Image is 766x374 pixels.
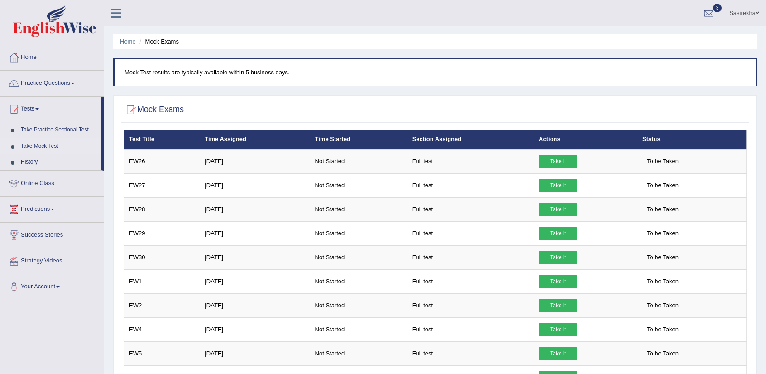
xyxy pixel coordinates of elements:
a: Take it [539,155,577,168]
a: Strategy Videos [0,248,104,271]
a: Practice Questions [0,71,104,93]
td: Not Started [310,341,407,365]
td: Full test [407,197,534,221]
a: Take it [539,275,577,288]
td: Not Started [310,197,407,221]
a: Take it [539,347,577,360]
td: [DATE] [200,317,310,341]
span: 3 [713,4,722,12]
span: To be Taken [642,275,683,288]
a: Success Stories [0,223,104,245]
td: EW2 [124,293,200,317]
td: Full test [407,245,534,269]
td: EW27 [124,173,200,197]
a: Your Account [0,274,104,297]
span: To be Taken [642,323,683,336]
p: Mock Test results are typically available within 5 business days. [124,68,747,77]
span: To be Taken [642,299,683,312]
a: Take it [539,299,577,312]
td: [DATE] [200,221,310,245]
td: Not Started [310,245,407,269]
td: Not Started [310,317,407,341]
span: To be Taken [642,347,683,360]
th: Time Assigned [200,130,310,149]
td: EW4 [124,317,200,341]
a: Take it [539,323,577,336]
td: Not Started [310,149,407,174]
td: [DATE] [200,197,310,221]
a: Predictions [0,197,104,219]
a: Home [0,45,104,68]
span: To be Taken [642,155,683,168]
td: Full test [407,221,534,245]
th: Actions [534,130,637,149]
td: EW29 [124,221,200,245]
a: Take it [539,203,577,216]
th: Status [637,130,746,149]
span: To be Taken [642,179,683,192]
td: Full test [407,293,534,317]
th: Time Started [310,130,407,149]
td: [DATE] [200,245,310,269]
td: Full test [407,269,534,293]
h2: Mock Exams [124,103,184,117]
td: EW26 [124,149,200,174]
td: Full test [407,341,534,365]
td: Full test [407,317,534,341]
td: Not Started [310,293,407,317]
td: [DATE] [200,173,310,197]
li: Mock Exams [137,37,179,46]
a: Take it [539,179,577,192]
td: [DATE] [200,149,310,174]
td: [DATE] [200,269,310,293]
a: Tests [0,97,101,119]
span: To be Taken [642,227,683,240]
td: Not Started [310,173,407,197]
td: Not Started [310,221,407,245]
td: EW30 [124,245,200,269]
td: [DATE] [200,341,310,365]
th: Section Assigned [407,130,534,149]
td: EW28 [124,197,200,221]
td: EW1 [124,269,200,293]
th: Test Title [124,130,200,149]
a: Take it [539,251,577,264]
a: Online Class [0,171,104,194]
span: To be Taken [642,203,683,216]
td: [DATE] [200,293,310,317]
a: Take Mock Test [17,138,101,155]
a: History [17,154,101,170]
td: EW5 [124,341,200,365]
a: Take it [539,227,577,240]
td: Full test [407,149,534,174]
a: Take Practice Sectional Test [17,122,101,138]
a: Home [120,38,136,45]
td: Not Started [310,269,407,293]
td: Full test [407,173,534,197]
span: To be Taken [642,251,683,264]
